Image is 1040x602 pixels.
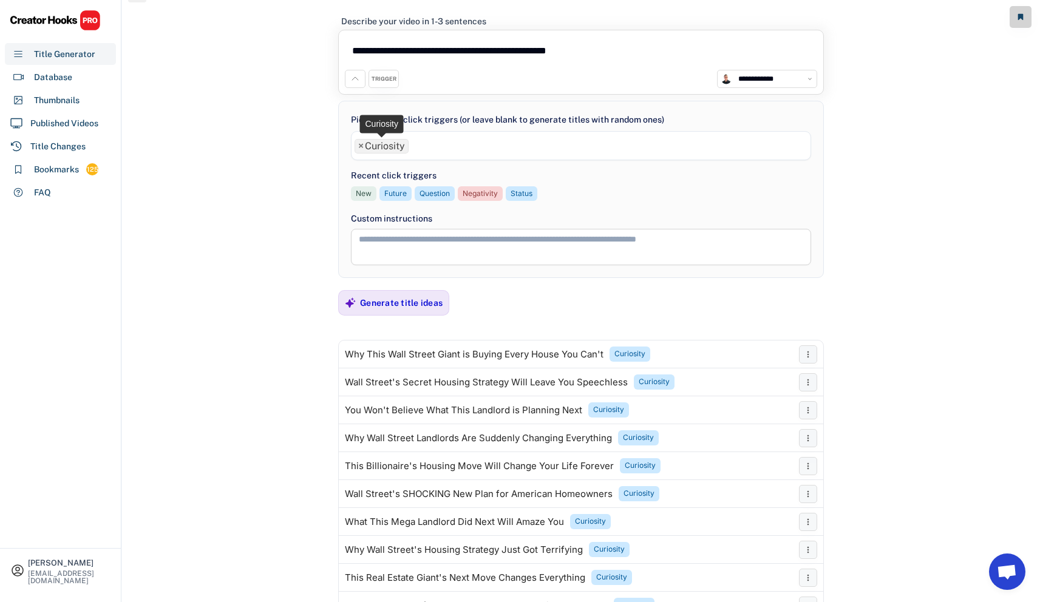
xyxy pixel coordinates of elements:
div: Recent click triggers [351,169,437,182]
div: [PERSON_NAME] [28,559,110,567]
div: Title Generator [34,48,95,61]
div: Curiosity [614,349,645,359]
div: TRIGGER [372,75,396,83]
li: Curiosity [355,139,409,154]
img: channels4_profile.jpg [721,73,732,84]
div: Negativity [463,189,498,199]
div: Question [420,189,450,199]
div: Bookmarks [34,163,79,176]
div: Title Changes [30,140,86,153]
div: Published Videos [30,117,98,130]
div: Thumbnails [34,94,80,107]
div: You Won't Believe What This Landlord is Planning Next [345,405,582,415]
div: Curiosity [624,489,654,499]
div: Wall Street's Secret Housing Strategy Will Leave You Speechless [345,377,628,387]
div: Curiosity [625,461,656,471]
div: Future [384,189,407,199]
div: What This Mega Landlord Did Next Will Amaze You [345,517,564,527]
div: Curiosity [596,572,627,583]
div: New [356,189,372,199]
div: Why This Wall Street Giant is Buying Every House You Can't [345,350,603,359]
a: Open chat [989,553,1025,590]
div: Pick up to 10 click triggers (or leave blank to generate titles with random ones) [351,113,664,126]
div: FAQ [34,186,51,199]
div: Custom instructions [351,212,811,225]
div: Curiosity [575,516,606,527]
img: CHPRO%20Logo.svg [10,10,101,31]
div: This Billionaire's Housing Move Will Change Your Life Forever [345,461,614,471]
div: Why Wall Street's Housing Strategy Just Got Terrifying [345,545,583,555]
div: 125 [86,164,98,175]
div: Status [511,189,532,199]
div: Database [34,71,72,84]
div: Generate title ideas [360,297,443,308]
div: Wall Street's SHOCKING New Plan for American Homeowners [345,489,613,499]
div: Curiosity [593,405,624,415]
span: × [358,141,364,151]
div: This Real Estate Giant's Next Move Changes Everything [345,573,585,583]
div: [EMAIL_ADDRESS][DOMAIN_NAME] [28,570,110,584]
div: Why Wall Street Landlords Are Suddenly Changing Everything [345,433,612,443]
div: Curiosity [639,377,670,387]
div: Curiosity [594,544,625,555]
div: Describe your video in 1-3 sentences [341,16,486,27]
div: Curiosity [623,433,654,443]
